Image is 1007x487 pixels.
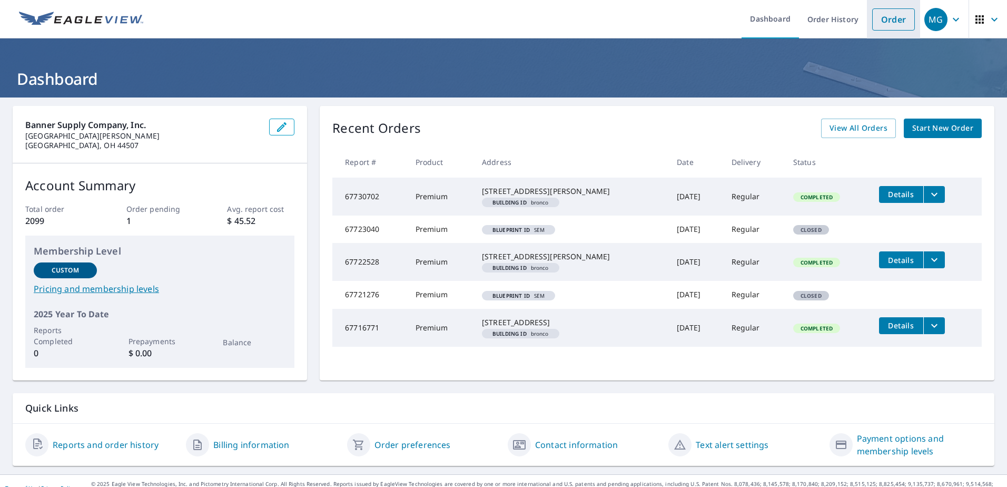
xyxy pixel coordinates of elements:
a: Contact information [535,439,618,451]
a: Text alert settings [696,439,768,451]
th: Delivery [723,147,785,178]
span: Details [885,189,917,199]
p: Reports Completed [34,325,97,347]
td: [DATE] [668,281,723,308]
th: Product [407,147,473,178]
td: [DATE] [668,309,723,347]
p: Order pending [126,203,194,215]
td: Regular [723,178,785,216]
p: Balance [223,337,286,348]
div: [STREET_ADDRESS] [482,317,660,328]
td: Premium [407,243,473,281]
p: Prepayments [129,336,192,347]
div: [STREET_ADDRESS][PERSON_NAME] [482,186,660,197]
span: Details [885,255,917,265]
a: Start New Order [904,119,982,138]
p: 0 [34,347,97,359]
em: Blueprint ID [492,293,530,298]
td: Regular [723,309,785,347]
span: bronco [486,331,555,336]
span: bronco [486,200,555,205]
a: Billing information [213,439,289,451]
button: detailsBtn-67716771 [879,317,923,334]
em: Building ID [492,331,527,336]
a: Order [872,8,915,31]
td: Regular [723,243,785,281]
span: Completed [794,193,839,201]
h1: Dashboard [13,68,994,90]
p: 1 [126,215,194,227]
p: Banner Supply Company, Inc. [25,119,261,131]
td: 67730702 [332,178,407,216]
th: Status [785,147,871,178]
span: SEM [486,227,551,232]
em: Blueprint ID [492,227,530,232]
span: Closed [794,292,828,299]
span: bronco [486,265,555,270]
td: [DATE] [668,243,723,281]
p: $ 0.00 [129,347,192,359]
td: Premium [407,178,473,216]
button: filesDropdownBtn-67716771 [923,317,945,334]
p: Total order [25,203,93,215]
td: 67722528 [332,243,407,281]
td: Premium [407,281,473,308]
td: 67723040 [332,216,407,243]
button: detailsBtn-67730702 [879,186,923,203]
p: Quick Links [25,402,982,415]
td: 67716771 [332,309,407,347]
p: Account Summary [25,176,294,195]
span: View All Orders [830,122,887,135]
em: Building ID [492,265,527,270]
a: Reports and order history [53,439,159,451]
img: EV Logo [19,12,143,27]
span: Completed [794,259,839,266]
button: filesDropdownBtn-67722528 [923,251,945,268]
th: Report # [332,147,407,178]
a: View All Orders [821,119,896,138]
span: Details [885,320,917,330]
p: [GEOGRAPHIC_DATA][PERSON_NAME] [25,131,261,141]
span: Closed [794,226,828,233]
a: Order preferences [374,439,451,451]
p: $ 45.52 [227,215,294,227]
div: [STREET_ADDRESS][PERSON_NAME] [482,251,660,262]
td: Premium [407,309,473,347]
p: 2025 Year To Date [34,308,286,320]
a: Payment options and membership levels [857,432,982,457]
th: Address [473,147,668,178]
button: filesDropdownBtn-67730702 [923,186,945,203]
p: Avg. report cost [227,203,294,215]
p: [GEOGRAPHIC_DATA], OH 44507 [25,141,261,150]
p: 2099 [25,215,93,227]
td: Premium [407,216,473,243]
div: MG [924,8,947,31]
p: Membership Level [34,244,286,258]
p: Recent Orders [332,119,421,138]
span: Start New Order [912,122,973,135]
span: Completed [794,325,839,332]
td: Regular [723,281,785,308]
span: SEM [486,293,551,298]
td: [DATE] [668,178,723,216]
button: detailsBtn-67722528 [879,251,923,268]
td: 67721276 [332,281,407,308]
p: Custom [52,266,79,275]
a: Pricing and membership levels [34,283,286,295]
th: Date [668,147,723,178]
em: Building ID [492,200,527,205]
td: [DATE] [668,216,723,243]
td: Regular [723,216,785,243]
